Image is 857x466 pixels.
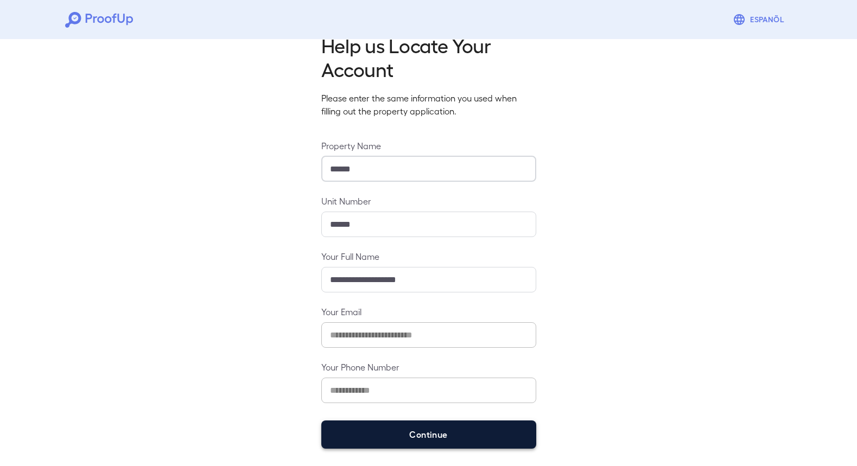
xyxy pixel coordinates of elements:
button: Espanõl [728,9,792,30]
p: Please enter the same information you used when filling out the property application. [321,92,536,118]
label: Your Phone Number [321,361,536,373]
button: Continue [321,420,536,449]
label: Property Name [321,139,536,152]
h2: Help us Locate Your Account [321,33,536,81]
label: Your Full Name [321,250,536,263]
label: Your Email [321,305,536,318]
label: Unit Number [321,195,536,207]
